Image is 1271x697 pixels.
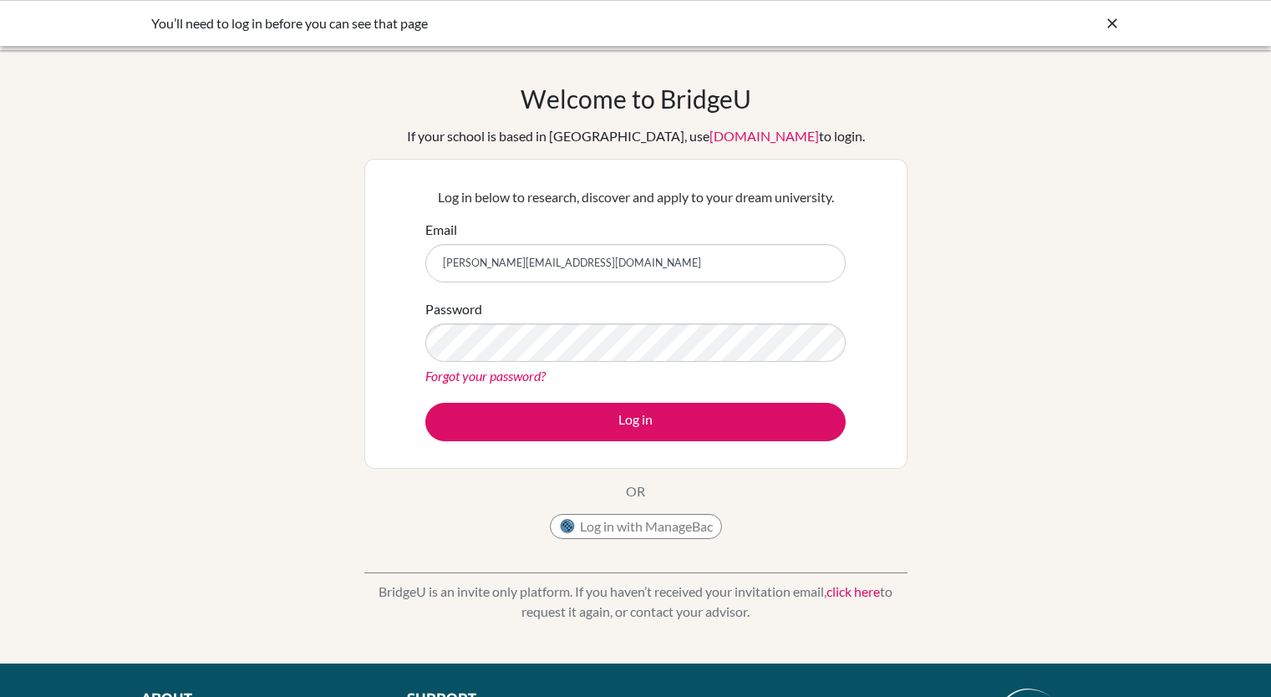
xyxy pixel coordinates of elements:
a: Forgot your password? [425,368,546,384]
a: click here [826,583,880,599]
div: You’ll need to log in before you can see that page [151,13,870,33]
p: OR [626,481,645,501]
div: If your school is based in [GEOGRAPHIC_DATA], use to login. [407,126,865,146]
h1: Welcome to BridgeU [521,84,751,114]
p: Log in below to research, discover and apply to your dream university. [425,187,846,207]
a: [DOMAIN_NAME] [709,128,819,144]
button: Log in [425,403,846,441]
p: BridgeU is an invite only platform. If you haven’t received your invitation email, to request it ... [364,582,907,622]
label: Password [425,299,482,319]
button: Log in with ManageBac [550,514,722,539]
label: Email [425,220,457,240]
